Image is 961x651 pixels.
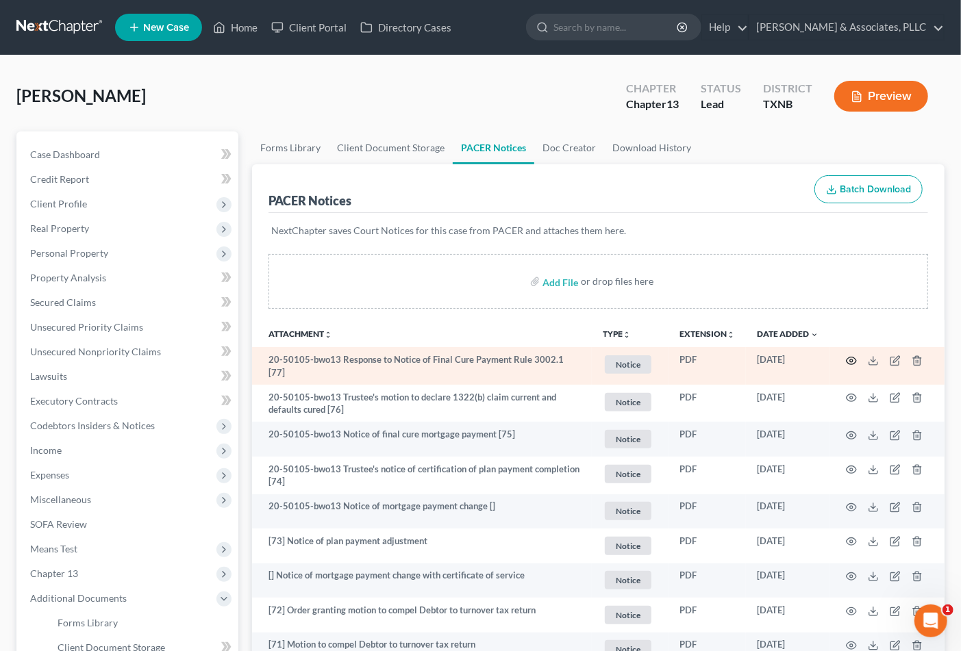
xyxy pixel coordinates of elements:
a: PACER Notices [453,131,534,164]
td: PDF [669,385,746,422]
td: 20-50105-bwo13 Notice of mortgage payment change [] [252,494,592,529]
td: 20-50105-bwo13 Trustee's motion to declare 1322(b) claim current and defaults cured [76] [252,385,592,422]
td: [DATE] [746,494,829,529]
p: NextChapter saves Court Notices for this case from PACER and attaches them here. [271,224,925,238]
span: Client Profile [30,198,87,209]
i: unfold_more [623,331,631,339]
span: Notice [605,465,651,483]
span: 13 [666,97,679,110]
a: Unsecured Priority Claims [19,315,238,340]
span: Expenses [30,469,69,481]
a: Notice [603,391,658,413]
div: Lead [701,97,741,112]
span: Real Property [30,222,89,234]
a: Case Dashboard [19,142,238,167]
span: Means Test [30,543,77,554]
span: Income [30,444,62,456]
span: Notice [605,355,651,374]
td: PDF [669,563,746,598]
td: [DATE] [746,563,829,598]
a: Client Document Storage [329,131,453,164]
span: Notice [605,537,651,555]
a: Unsecured Nonpriority Claims [19,340,238,364]
span: Forms Library [58,617,118,628]
span: Secured Claims [30,296,96,308]
a: Home [206,15,264,40]
a: Credit Report [19,167,238,192]
td: [DATE] [746,422,829,457]
span: Additional Documents [30,592,127,604]
a: Download History [604,131,699,164]
a: Notice [603,569,658,591]
a: Client Portal [264,15,353,40]
a: Doc Creator [534,131,604,164]
span: Chapter 13 [30,567,78,579]
span: Miscellaneous [30,494,91,505]
td: PDF [669,598,746,633]
i: unfold_more [324,331,332,339]
td: [72] Order granting motion to compel Debtor to turnover tax return [252,598,592,633]
div: Chapter [626,81,679,97]
span: New Case [143,23,189,33]
a: Attachmentunfold_more [269,329,332,339]
td: [DATE] [746,528,829,563]
td: [DATE] [746,347,829,385]
a: SOFA Review [19,512,238,537]
span: Notice [605,393,651,411]
td: [73] Notice of plan payment adjustment [252,528,592,563]
span: Personal Property [30,247,108,259]
td: 20-50105-bwo13 Trustee's notice of certification of plan payment completion [74] [252,457,592,494]
span: Notice [605,571,651,589]
a: [PERSON_NAME] & Associates, PLLC [749,15,944,40]
div: District [763,81,812,97]
a: Extensionunfold_more [679,329,735,339]
td: [DATE] [746,457,829,494]
span: Unsecured Priority Claims [30,321,143,333]
a: Date Added expand_more [757,329,819,339]
div: or drop files here [581,275,653,288]
button: TYPEunfold_more [603,330,631,339]
a: Forms Library [47,611,238,635]
span: Codebtors Insiders & Notices [30,420,155,431]
span: Property Analysis [30,272,106,283]
a: Notice [603,604,658,626]
a: Secured Claims [19,290,238,315]
button: Preview [834,81,928,112]
span: Credit Report [30,173,89,185]
a: Forms Library [252,131,329,164]
span: Executory Contracts [30,395,118,407]
td: [DATE] [746,598,829,633]
input: Search by name... [553,14,679,40]
div: TXNB [763,97,812,112]
span: Notice [605,430,651,448]
td: PDF [669,347,746,385]
a: Notice [603,353,658,376]
a: Executory Contracts [19,389,238,413]
td: [] Notice of mortgage payment change with certificate of service [252,563,592,598]
div: Status [701,81,741,97]
button: Batch Download [814,175,923,204]
td: PDF [669,457,746,494]
a: Notice [603,535,658,557]
span: Batch Download [840,183,911,195]
a: Lawsuits [19,364,238,389]
div: PACER Notices [269,192,351,209]
span: Notice [605,502,651,520]
td: PDF [669,422,746,457]
span: Case Dashboard [30,149,100,160]
span: 1 [943,604,953,615]
td: PDF [669,494,746,529]
span: Lawsuits [30,370,67,382]
a: Notice [603,463,658,485]
td: [DATE] [746,385,829,422]
a: Notice [603,500,658,522]
span: Unsecured Nonpriority Claims [30,346,161,357]
iframe: Intercom live chat [914,604,947,637]
td: 20-50105-bwo13 Response to Notice of Final Cure Payment Rule 3002.1 [77] [252,347,592,385]
td: PDF [669,528,746,563]
i: expand_more [810,331,819,339]
td: 20-50105-bwo13 Notice of final cure mortgage payment [75] [252,422,592,457]
i: unfold_more [727,331,735,339]
span: Notice [605,606,651,624]
a: Directory Cases [353,15,458,40]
